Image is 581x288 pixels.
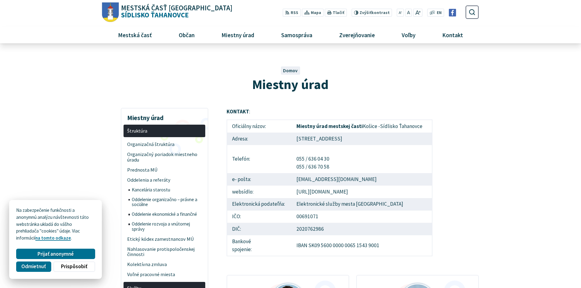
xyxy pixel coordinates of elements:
[16,207,95,242] p: Na zabezpečenie funkčnosti a anonymnú analýzu návštevnosti táto webstránka ukladá do vášho prehli...
[116,27,154,43] span: Mestská časť
[128,219,206,234] a: Oddelenie rozvoja a vnútornej správy
[296,123,363,130] strong: Miestny úrad mestskej časti
[127,149,202,165] span: Organizačný poriadok miestneho úradu
[431,27,474,43] a: Kontakt
[102,2,232,22] a: Logo Sídlisko Ťahanovce, prejsť na domovskú stránku.
[296,201,403,207] a: Elektronické služby mesta [GEOGRAPHIC_DATA]
[127,270,202,280] span: Voľné pracovné miesta
[124,149,205,165] a: Organizačný poriadok miestneho úradu
[360,10,390,15] span: kontrast
[127,139,202,149] span: Organizačná štruktúra
[227,108,249,115] strong: KONTAKT
[435,10,443,16] a: EN
[102,2,119,22] img: Prejsť na domovskú stránku
[437,10,442,16] span: EN
[227,120,292,133] td: Oficiálny názov:
[124,110,205,123] h3: Miestny úrad
[127,244,202,260] span: Nahlasovanie protispoločenskej činnosti
[357,242,379,249] a: 1543 9001
[124,165,205,175] a: Prednosta MÚ
[128,195,206,210] a: Oddelenie organizačno – právne a sociálne
[16,261,51,272] button: Odmietnuť
[219,27,256,43] span: Miestny úrad
[296,226,324,232] a: 2020762986
[296,213,318,220] a: 00691071
[53,261,95,272] button: Prispôsobiť
[449,9,456,16] img: Prejsť na Facebook stránku
[360,10,371,15] span: Zvýšiť
[127,165,202,175] span: Prednosta MÚ
[132,185,202,195] span: Kancelária starostu
[127,234,202,244] span: Etický kódex zamestnancov MÚ
[124,125,205,137] a: Štruktúra
[283,9,301,17] a: RSS
[35,235,71,241] a: na tomto odkaze
[292,235,432,256] td: IBAN SK
[124,244,205,260] a: Nahlasovanie protispoločenskej činnosti
[292,173,432,186] td: [EMAIL_ADDRESS][DOMAIN_NAME]
[107,27,163,43] a: Mestská časť
[21,263,46,270] span: Odmietnuť
[296,155,329,162] a: 055 / 636 04 30
[227,235,292,256] td: Bankové spojenie:
[314,242,356,249] a: 09 5600 0000 0065
[210,27,265,43] a: Miestny úrad
[124,139,205,149] a: Organizačná štruktúra
[333,10,344,15] span: Tlačiť
[132,195,202,210] span: Oddelenie organizačno – právne a sociálne
[400,27,418,43] span: Voľby
[127,126,202,136] span: Štruktúra
[413,9,422,17] button: Zväčšiť veľkosť písma
[227,108,432,116] p: :
[405,9,412,17] button: Nastaviť pôvodnú veľkosť písma
[124,234,205,244] a: Etický kódex zamestnancov MÚ
[38,251,74,257] span: Prijať anonymné
[132,210,202,219] span: Oddelenie ekonomické a finančné
[328,27,386,43] a: Zverejňovanie
[440,27,465,43] span: Kontakt
[325,9,347,17] button: Tlačiť
[296,163,329,170] a: 055 / 636 70 58
[128,185,206,195] a: Kancelária starostu
[351,9,392,17] button: Zvýšiťkontrast
[391,27,427,43] a: Voľby
[227,211,292,223] td: IČO:
[127,175,202,185] span: Oddelenia a referáty
[292,133,432,145] td: [STREET_ADDRESS]
[119,5,233,19] span: Sídlisko Ťahanovce
[227,173,292,186] td: e- pošta:
[337,27,377,43] span: Zverejňovanie
[16,249,95,259] button: Prijať anonymné
[61,263,87,270] span: Prispôsobiť
[252,76,328,93] span: Miestny úrad
[124,260,205,270] a: Kolektívna zmluva
[132,219,202,234] span: Oddelenie rozvoja a vnútornej správy
[124,175,205,185] a: Oddelenia a referáty
[311,10,321,16] span: Mapa
[227,223,292,235] td: DIČ:
[127,260,202,270] span: Kolektívna zmluva
[124,270,205,280] a: Voľné pracovné miesta
[227,198,292,211] td: Elektronická podateľňa:
[279,27,314,43] span: Samospráva
[291,10,298,16] span: RSS
[292,120,432,133] td: Košice -Sídlisko Ťahanovce
[176,27,197,43] span: Občan
[270,27,324,43] a: Samospráva
[283,68,298,73] a: Domov
[227,186,292,198] td: websídlo:
[227,133,292,145] td: Adresa:
[292,186,432,198] td: [URL][DOMAIN_NAME]
[397,9,404,17] button: Zmenšiť veľkosť písma
[167,27,206,43] a: Občan
[121,5,232,12] span: Mestská časť [GEOGRAPHIC_DATA]
[302,9,324,17] a: Mapa
[227,145,292,173] td: Telefón:
[128,210,206,219] a: Oddelenie ekonomické a finančné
